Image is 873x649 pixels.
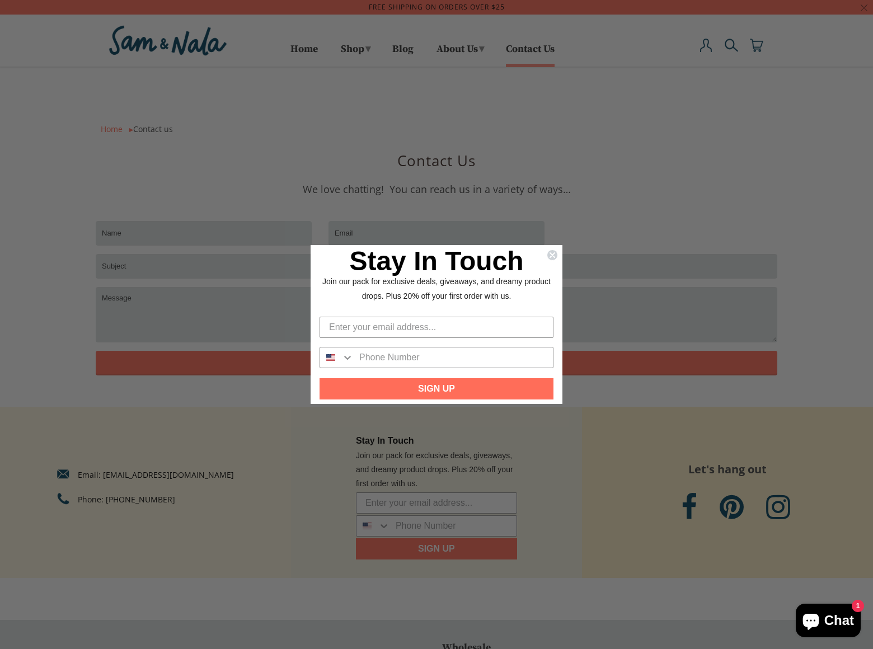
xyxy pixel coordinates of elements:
[792,604,864,640] inbox-online-store-chat: Shopify online store chat
[326,353,335,362] img: United States
[349,246,523,276] span: Stay In Touch
[320,347,354,368] button: Search Countries
[320,317,553,338] input: Enter your email address...
[547,250,558,261] button: Close dialog
[354,347,553,368] input: Phone Number
[322,277,551,300] span: Join our pack for exclusive deals, giveaways, and dreamy product drops. Plus 20% off your first o...
[320,378,553,399] button: SIGN UP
